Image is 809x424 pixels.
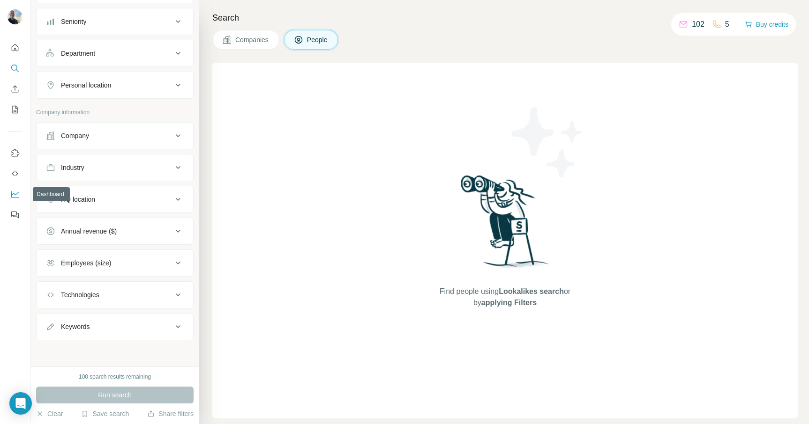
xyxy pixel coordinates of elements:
[37,10,193,33] button: Seniority
[61,322,90,331] div: Keywords
[79,373,151,381] div: 100 search results remaining
[725,19,729,30] p: 5
[7,60,22,77] button: Search
[457,173,554,277] img: Surfe Illustration - Woman searching with binoculars
[61,227,117,236] div: Annual revenue ($)
[37,252,193,274] button: Employees (size)
[7,80,22,97] button: Enrich CSV
[81,409,129,418] button: Save search
[61,258,111,268] div: Employees (size)
[7,186,22,203] button: Dashboard
[7,101,22,118] button: My lists
[9,392,32,415] div: Open Intercom Messenger
[7,39,22,56] button: Quick start
[37,220,193,242] button: Annual revenue ($)
[745,18,788,31] button: Buy credits
[692,19,704,30] p: 102
[61,17,86,26] div: Seniority
[7,145,22,161] button: Use Surfe on LinkedIn
[505,100,590,184] img: Surfe Illustration - Stars
[37,74,193,96] button: Personal location
[37,315,193,338] button: Keywords
[212,11,798,24] h4: Search
[7,165,22,182] button: Use Surfe API
[37,42,193,65] button: Department
[7,9,22,24] img: Avatar
[61,290,99,300] div: Technologies
[37,188,193,211] button: HQ location
[430,286,580,308] span: Find people using or by
[37,124,193,147] button: Company
[499,287,564,295] span: Lookalikes search
[7,206,22,223] button: Feedback
[36,108,194,117] p: Company information
[235,35,270,44] span: Companies
[37,284,193,306] button: Technologies
[307,35,329,44] span: People
[36,409,63,418] button: Clear
[61,80,111,90] div: Personal location
[61,131,89,140] div: Company
[61,163,84,172] div: Industry
[37,156,193,179] button: Industry
[481,299,537,307] span: applying Filters
[61,49,95,58] div: Department
[61,195,95,204] div: HQ location
[147,409,194,418] button: Share filters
